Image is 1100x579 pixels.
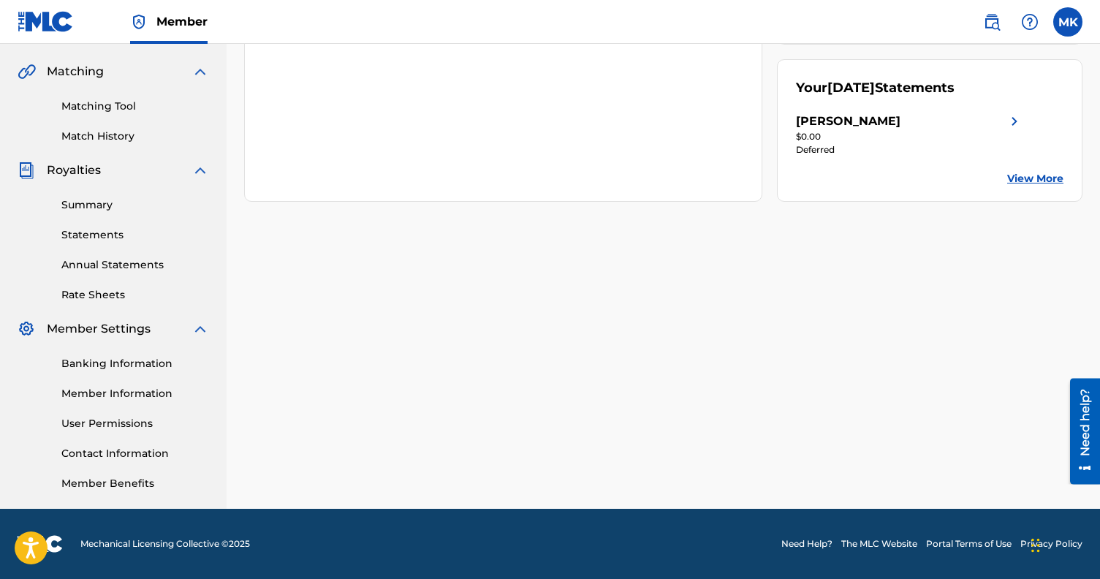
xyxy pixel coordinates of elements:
[841,537,917,550] a: The MLC Website
[1020,537,1082,550] a: Privacy Policy
[61,446,209,461] a: Contact Information
[47,63,104,80] span: Matching
[61,476,209,491] a: Member Benefits
[1059,378,1100,484] iframe: Resource Center
[80,537,250,550] span: Mechanical Licensing Collective © 2025
[1015,7,1044,37] div: Help
[926,537,1012,550] a: Portal Terms of Use
[156,13,208,30] span: Member
[1031,523,1040,567] div: Drag
[16,10,36,77] div: Need help?
[61,287,209,303] a: Rate Sheets
[1027,509,1100,579] iframe: Chat Widget
[61,386,209,401] a: Member Information
[1007,171,1063,186] a: View More
[18,535,63,553] img: logo
[47,320,151,338] span: Member Settings
[977,7,1006,37] a: Public Search
[796,113,1023,156] a: [PERSON_NAME]right chevron icon$0.00Deferred
[130,13,148,31] img: Top Rightsholder
[18,162,35,179] img: Royalties
[18,11,74,32] img: MLC Logo
[61,356,209,371] a: Banking Information
[61,99,209,114] a: Matching Tool
[191,320,209,338] img: expand
[1021,13,1039,31] img: help
[1006,113,1023,130] img: right chevron icon
[47,162,101,179] span: Royalties
[796,143,1023,156] div: Deferred
[18,63,36,80] img: Matching
[61,197,209,213] a: Summary
[61,257,209,273] a: Annual Statements
[18,320,35,338] img: Member Settings
[827,80,875,96] span: [DATE]
[1053,7,1082,37] div: User Menu
[781,537,832,550] a: Need Help?
[796,130,1023,143] div: $0.00
[61,129,209,144] a: Match History
[983,13,1001,31] img: search
[191,63,209,80] img: expand
[796,113,900,130] div: [PERSON_NAME]
[61,416,209,431] a: User Permissions
[796,78,955,98] div: Your Statements
[61,227,209,243] a: Statements
[191,162,209,179] img: expand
